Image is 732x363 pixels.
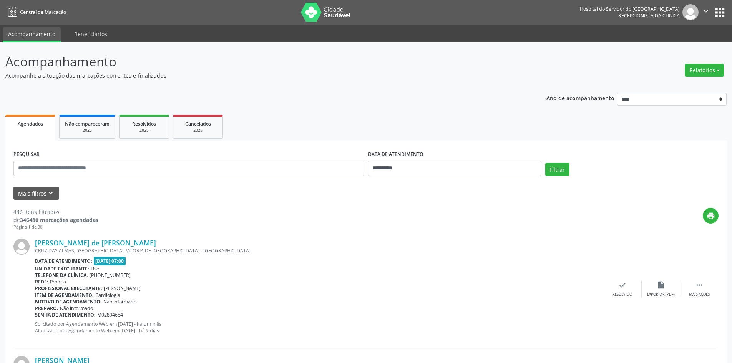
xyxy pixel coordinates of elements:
i: keyboard_arrow_down [46,189,55,197]
div: Exportar (PDF) [647,292,675,297]
span: Agendados [18,121,43,127]
span: Não informado [60,305,93,312]
button: Relatórios [685,64,724,77]
div: 446 itens filtrados [13,208,98,216]
label: DATA DE ATENDIMENTO [368,149,423,161]
a: Central de Marcação [5,6,66,18]
i: check [618,281,627,289]
i:  [702,7,710,15]
div: 2025 [125,128,163,133]
span: [DATE] 07:00 [94,257,126,265]
b: Senha de atendimento: [35,312,96,318]
p: Solicitado por Agendamento Web em [DATE] - há um mês Atualizado por Agendamento Web em [DATE] - h... [35,321,603,334]
span: Hse [91,265,99,272]
img: img [13,239,30,255]
i: print [707,212,715,220]
p: Ano de acompanhamento [546,93,614,103]
span: Cancelados [185,121,211,127]
a: Beneficiários [69,27,113,41]
button: apps [713,6,727,19]
button: Filtrar [545,163,569,176]
i: insert_drive_file [657,281,665,289]
div: 2025 [65,128,110,133]
button:  [699,4,713,20]
div: Resolvido [612,292,632,297]
a: [PERSON_NAME] de [PERSON_NAME] [35,239,156,247]
div: Mais ações [689,292,710,297]
button: print [703,208,719,224]
b: Preparo: [35,305,58,312]
b: Item de agendamento: [35,292,94,298]
b: Motivo de agendamento: [35,298,102,305]
b: Unidade executante: [35,265,89,272]
span: [PHONE_NUMBER] [90,272,131,278]
div: CRUZ DAS ALMAS, [GEOGRAPHIC_DATA], VITORIA DE [GEOGRAPHIC_DATA] - [GEOGRAPHIC_DATA] [35,247,603,254]
span: Cardiologia [95,292,120,298]
a: Acompanhamento [3,27,61,42]
i:  [695,281,704,289]
p: Acompanhe a situação das marcações correntes e finalizadas [5,71,510,80]
span: Resolvidos [132,121,156,127]
div: Hospital do Servidor do [GEOGRAPHIC_DATA] [580,6,680,12]
span: Não compareceram [65,121,110,127]
label: PESQUISAR [13,149,40,161]
b: Telefone da clínica: [35,272,88,278]
div: Página 1 de 30 [13,224,98,230]
span: Não informado [103,298,136,305]
span: [PERSON_NAME] [104,285,141,292]
b: Profissional executante: [35,285,102,292]
b: Data de atendimento: [35,258,92,264]
span: Central de Marcação [20,9,66,15]
button: Mais filtroskeyboard_arrow_down [13,187,59,200]
p: Acompanhamento [5,52,510,71]
div: 2025 [179,128,217,133]
b: Rede: [35,278,48,285]
div: de [13,216,98,224]
span: Própria [50,278,66,285]
strong: 346480 marcações agendadas [20,216,98,224]
span: Recepcionista da clínica [618,12,680,19]
img: img [682,4,699,20]
span: M02804654 [97,312,123,318]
